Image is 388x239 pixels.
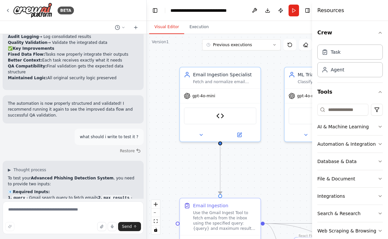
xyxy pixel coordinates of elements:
div: Crew [317,42,383,83]
strong: Fixed Data Flow: [8,52,45,57]
div: Task [331,49,341,55]
nav: breadcrumb [170,7,244,14]
strong: 1. [8,195,26,200]
div: React Flow controls [151,200,160,234]
li: → Validate the integrated data [8,40,138,46]
div: Integrations [317,193,345,199]
button: AI & Machine Learning [317,118,383,135]
div: ML Triage Specialist [298,71,361,78]
strong: 2. [98,195,131,200]
button: Database & Data [317,153,383,170]
p: - Gmail search query to fetch emails - Number of emails to process [8,195,138,207]
g: Edge from a2265054-34cf-4278-9306-fdbbf1c571c6 to 1c8ac393-b8ee-4888-88ab-f8b6e6fd66e2 [217,145,223,194]
button: zoom in [151,200,160,209]
button: File & Document [317,170,383,187]
button: Automation & Integration [317,136,383,153]
li: Final validation gets the expected data structure [8,63,138,75]
button: Restore [117,146,144,156]
h2: 📧 [8,189,138,195]
strong: Better Context: [8,58,42,63]
strong: Quality Validation [8,40,47,45]
strong: Required Inputs: [13,190,50,194]
div: ML Triage SpecialistClassify each email using advanced machine learning algorithms to determine p... [284,67,366,142]
button: Search & Research [317,205,383,222]
button: Improve this prompt [5,222,14,231]
span: Thought process [13,167,46,173]
p: The automation is now properly structured and validated! I recommend running it again to see the ... [8,101,138,118]
li: → Log consolidated results [8,34,138,40]
div: BETA [58,7,74,14]
button: fit view [151,217,160,226]
button: Upload files [97,222,106,231]
span: gpt-4o-mini [297,93,320,99]
strong: Advanced Phishing Detection System [31,176,114,180]
button: Tools [317,83,383,101]
div: Version 1 [152,39,169,45]
div: Classify each email using advanced machine learning algorithms to determine phishing risk level a... [298,79,361,84]
img: Gmail Ingest Tool [216,112,224,120]
li: All original security logic preserved [8,75,138,81]
span: Previous executions [213,42,252,47]
button: Send [118,222,141,231]
code: query [12,195,26,201]
h4: Resources [317,7,344,14]
p: To test your , you need to provide two inputs: [8,175,138,187]
button: toggle interactivity [151,226,160,234]
button: Hide left sidebar [150,6,160,15]
button: Switch to previous chat [112,24,128,31]
li: Each task receives exactly what it needs [8,57,138,63]
h2: ✅ [8,46,138,51]
div: AI & Machine Learning [317,123,369,130]
button: zoom out [151,209,160,217]
button: Visual Editor [149,20,184,34]
li: Tasks now properly integrate their outputs [8,51,138,57]
div: Use the Gmail Ingest Tool to fetch emails from the inbox using the specified query: {query} and m... [193,210,256,231]
div: Agent [331,66,344,73]
a: React Flow attribution [299,234,316,238]
button: Previous executions [202,39,281,50]
div: Email Ingestion [193,202,228,209]
img: Logo [13,3,52,18]
div: Database & Data [317,158,357,165]
button: Execution [184,20,214,34]
button: Click to speak your automation idea [108,222,117,231]
div: File & Document [317,175,355,182]
div: Automation & Integration [317,141,376,147]
code: max_results [102,195,131,201]
strong: Key Improvements [13,46,54,51]
p: what should i write to test it ? [80,134,138,140]
button: ▶Thought process [8,167,46,173]
strong: QA Compatibility: [8,64,47,68]
div: Email Ingestion Specialist [193,71,256,78]
button: Hide right sidebar [303,6,312,15]
div: Web Scraping & Browsing [317,228,376,234]
div: Fetch and normalize email content from inboxes using the latest {query} and return up to {max_res... [193,79,256,84]
span: ▶ [8,167,11,173]
button: Start a new chat [131,24,141,31]
div: Email Ingestion SpecialistFetch and normalize email content from inboxes using the latest {query}... [179,67,261,142]
button: Crew [317,24,383,42]
span: Send [122,224,132,229]
strong: Maintained Logic: [8,76,47,80]
div: Search & Research [317,210,361,217]
button: Integrations [317,188,383,205]
strong: Audit Logging [8,34,39,39]
button: Open in side panel [221,131,258,139]
span: gpt-4o-mini [192,93,215,99]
